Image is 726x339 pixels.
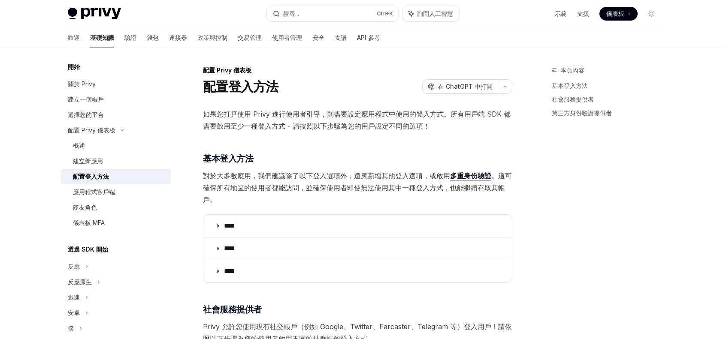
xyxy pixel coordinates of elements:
font: 迅速 [68,294,80,301]
a: 多重身份驗證 [450,171,491,180]
font: 驗證 [124,34,136,41]
font: 撲 [68,324,74,332]
button: 詢問人工智慧 [402,6,459,21]
font: 應用程式客戶端 [73,188,115,195]
a: 安全 [312,27,324,48]
font: 基本登入方法 [203,153,253,164]
button: 搜尋...Ctrl+K [267,6,398,21]
font: 概述 [73,142,85,149]
a: 驗證 [124,27,136,48]
font: 示範 [555,10,567,17]
font: 配置 Privy 儀表板 [203,66,251,74]
a: 儀表板 [599,7,638,21]
a: 儀表板 MFA [61,215,171,231]
font: 基礎知識 [90,34,114,41]
font: +K [386,10,393,17]
a: API 參考 [357,27,380,48]
font: 使用者管理 [272,34,302,41]
font: 社會服務提供者 [203,304,262,315]
a: 政策與控制 [197,27,227,48]
font: 。這可確保所有地區的使用者都能訪問，並確保使用者即使無法使用其中一種登入方式，也能繼續存取其帳戶。 [203,171,512,204]
a: 第三方身份驗證提供者 [552,106,665,120]
font: 連接器 [169,34,187,41]
font: 本頁內容 [560,66,584,74]
a: 選擇您的平台 [61,107,171,123]
font: 食譜 [335,34,347,41]
font: 政策與控制 [197,34,227,41]
font: 搜尋... [283,10,299,17]
a: 建立一個帳戶 [61,92,171,107]
font: 支援 [577,10,589,17]
a: 社會服務提供者 [552,93,665,106]
font: 對於大多數應用，我們建議除了以下登入選項外，還應新增其他登入選項，或啟用 [203,171,450,180]
a: 基本登入方法 [552,79,665,93]
font: 錢包 [147,34,159,41]
font: 第三方身份驗證提供者 [552,109,612,117]
a: 隊友角色 [61,200,171,215]
a: 基礎知識 [90,27,114,48]
font: 儀表板 [606,10,624,17]
font: 透過 SDK 開始 [68,246,108,253]
a: 交易管理 [238,27,262,48]
a: 連接器 [169,27,187,48]
a: 使用者管理 [272,27,302,48]
font: 交易管理 [238,34,262,41]
font: 社會服務提供者 [552,96,594,103]
font: 建立一個帳戶 [68,96,104,103]
a: 應用程式客戶端 [61,184,171,200]
font: 安卓 [68,309,80,316]
font: 多重身份驗證 [450,171,491,180]
font: 如果您打算使用 Privy 進行使用者引導，則需要設定應用程式中使用的登入方式。所有用戶端 SDK 都需要啟用至少一種登入方式 - 請按照以下步驟為您的用戶設定不同的選項！ [203,110,511,130]
font: 基本登入方法 [552,82,588,89]
font: 歡迎 [68,34,80,41]
font: 反應 [68,263,80,270]
font: 儀表板 MFA [73,219,105,226]
font: 配置登入方法 [203,79,278,94]
font: 建立新應用 [73,157,103,165]
font: 配置 Privy 儀表板 [68,126,115,134]
a: 概述 [61,138,171,153]
img: 燈光標誌 [68,8,121,20]
font: 選擇您的平台 [68,111,104,118]
button: 切換暗模式 [644,7,658,21]
font: 反應原生 [68,278,92,285]
font: 安全 [312,34,324,41]
a: 關於 Privy [61,76,171,92]
a: 示範 [555,9,567,18]
font: 隊友角色 [73,204,97,211]
a: 支援 [577,9,589,18]
a: 食譜 [335,27,347,48]
font: 在 ChatGPT 中打開 [438,83,493,90]
font: Ctrl [377,10,386,17]
font: 關於 Privy [68,80,96,87]
button: 在 ChatGPT 中打開 [422,79,498,94]
a: 錢包 [147,27,159,48]
font: 配置登入方法 [73,173,109,180]
a: 歡迎 [68,27,80,48]
font: 開始 [68,63,80,70]
a: 配置登入方法 [61,169,171,184]
font: API 參考 [357,34,380,41]
font: 詢問人工智慧 [417,10,453,17]
a: 建立新應用 [61,153,171,169]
